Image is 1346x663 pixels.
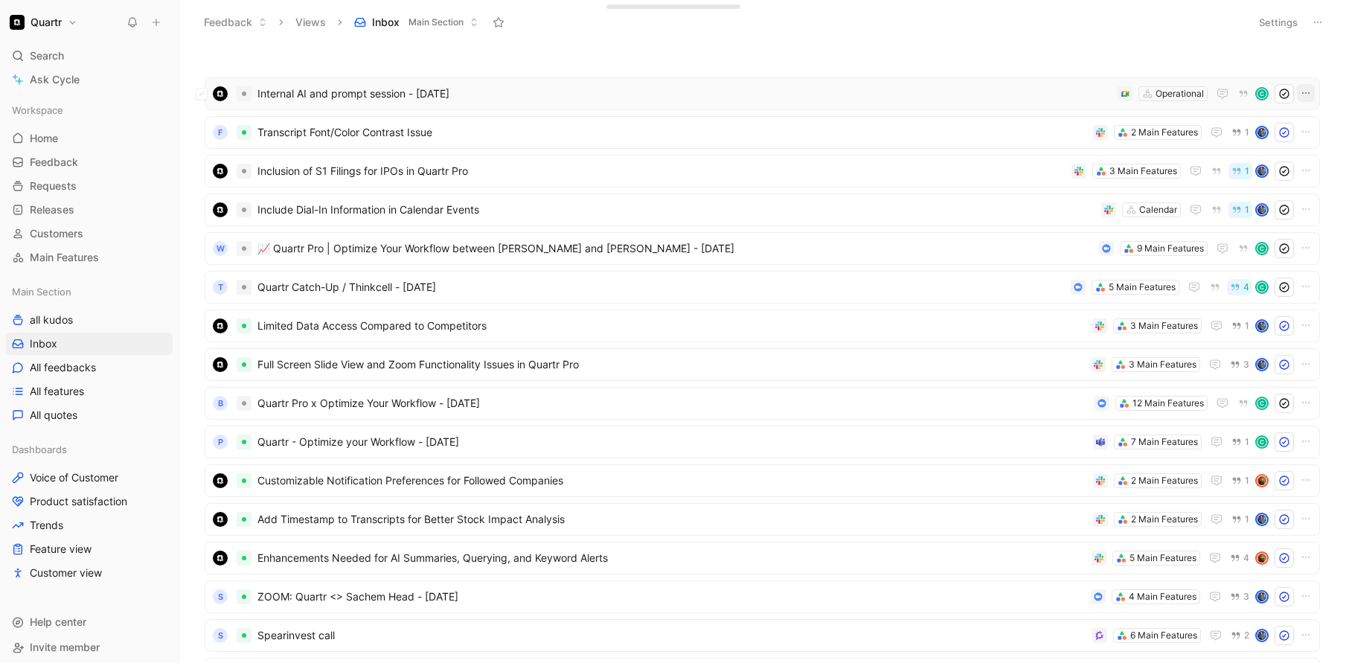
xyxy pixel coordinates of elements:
div: Workspace [6,99,173,121]
span: Full Screen Slide View and Zoom Functionality Issues in Quartr Pro [257,356,1085,374]
span: Internal AI and prompt session - [DATE] [257,85,1112,103]
span: Inbox [30,336,57,351]
button: 2 [1228,627,1252,644]
div: S [213,628,228,643]
span: Search [30,47,64,65]
div: 9 Main Features [1137,241,1204,256]
div: Main Sectionall kudosInboxAll feedbacksAll featuresAll quotes [6,281,173,426]
button: 4 [1227,279,1252,295]
span: Product satisfaction [30,494,127,509]
img: logo [213,473,228,488]
img: avatar [1257,514,1267,525]
a: Main Features [6,246,173,269]
span: 3 [1243,592,1249,601]
a: Releases [6,199,173,221]
span: 1 [1245,128,1249,137]
img: logo [213,86,228,101]
img: logo [213,551,228,566]
div: Help center [6,611,173,633]
a: SZOOM: Quartr <> Sachem Head - [DATE]4 Main Features3avatar [205,580,1320,613]
img: avatar [1257,553,1267,563]
span: Dashboards [12,442,67,457]
a: Requests [6,175,173,197]
div: 3 Main Features [1130,318,1198,333]
div: 5 Main Features [1129,551,1196,566]
a: all kudos [6,309,173,331]
div: F [213,125,228,140]
div: 4 Main Features [1129,589,1196,604]
img: logo [213,318,228,333]
div: C [1257,89,1267,99]
span: Include Dial-In Information in Calendar Events [257,201,1095,219]
a: FTranscript Font/Color Contrast Issue2 Main Features1avatar [205,116,1320,149]
a: TQuartr Catch-Up / Thinkcell - [DATE]5 Main Features4C [205,271,1320,304]
span: Enhancements Needed for AI Summaries, Querying, and Keyword Alerts [257,549,1086,567]
button: 1 [1228,124,1252,141]
span: Spearinvest call [257,627,1086,644]
span: Workspace [12,103,63,118]
span: Quartr - Optimize your Workflow - [DATE] [257,433,1087,451]
span: 📈 Quartr Pro | Optimize Your Workflow between [PERSON_NAME] and [PERSON_NAME] - [DATE] [257,240,1093,257]
span: Feedback [30,155,78,170]
span: Help center [30,615,86,628]
a: All features [6,380,173,403]
button: 3 [1227,356,1252,373]
span: Inbox [372,15,400,30]
span: Inclusion of S1 Filings for IPOs in Quartr Pro [257,162,1065,180]
span: Main Section [408,15,464,30]
button: Settings [1252,12,1304,33]
a: Customers [6,222,173,245]
img: logo [213,164,228,179]
div: 3 Main Features [1129,357,1196,372]
span: Trends [30,518,63,533]
button: 1 [1228,318,1252,334]
img: Quartr [10,15,25,30]
button: 1 [1228,163,1252,179]
span: 1 [1245,205,1249,214]
span: Invite member [30,641,100,653]
span: 1 [1245,515,1249,524]
span: 4 [1243,554,1249,563]
span: Feature view [30,542,92,557]
span: 2 [1244,631,1249,640]
img: avatar [1257,630,1267,641]
span: Customer view [30,566,102,580]
a: logoAdd Timestamp to Transcripts for Better Stock Impact Analysis2 Main Features1avatar [205,503,1320,536]
span: 1 [1245,167,1249,176]
img: logo [213,357,228,372]
a: Feedback [6,151,173,173]
div: 2 Main Features [1131,125,1198,140]
div: C [1257,282,1267,292]
button: QuartrQuartr [6,12,81,33]
div: S [213,589,228,604]
div: 5 Main Features [1109,280,1176,295]
button: 3 [1227,589,1252,605]
span: Add Timestamp to Transcripts for Better Stock Impact Analysis [257,510,1087,528]
div: Calendar [1139,202,1177,217]
a: logoFull Screen Slide View and Zoom Functionality Issues in Quartr Pro3 Main Features3avatar [205,348,1320,381]
span: Requests [30,179,77,193]
img: avatar [1257,321,1267,331]
span: 3 [1243,360,1249,369]
span: ZOOM: Quartr <> Sachem Head - [DATE] [257,588,1085,606]
h1: Quartr [31,16,62,29]
div: 2 Main Features [1131,473,1198,488]
button: Feedback [197,11,274,33]
img: logo [213,202,228,217]
div: 6 Main Features [1130,628,1197,643]
span: Main Features [30,250,99,265]
span: Quartr Pro x Optimize Your Workflow - [DATE] [257,394,1089,412]
span: all kudos [30,313,73,327]
a: logoInclude Dial-In Information in Calendar EventsCalendar1avatar [205,193,1320,226]
div: 7 Main Features [1131,435,1198,449]
a: SSpearinvest call6 Main Features2avatar [205,619,1320,652]
div: Dashboards [6,438,173,461]
a: Home [6,127,173,150]
div: Search [6,45,173,67]
span: All feedbacks [30,360,96,375]
img: avatar [1257,127,1267,138]
button: Views [289,11,333,33]
div: 12 Main Features [1132,396,1204,411]
button: 1 [1228,202,1252,218]
img: avatar [1257,475,1267,486]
